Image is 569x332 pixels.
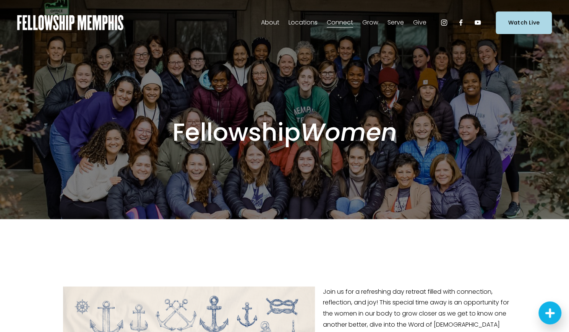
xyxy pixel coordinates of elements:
span: About [261,17,279,28]
a: folder dropdown [387,16,404,29]
a: YouTube [474,19,481,26]
a: folder dropdown [289,16,318,29]
a: folder dropdown [261,16,279,29]
a: Instagram [440,19,448,26]
span: Connect [327,17,353,28]
a: folder dropdown [413,16,426,29]
a: folder dropdown [327,16,353,29]
h1: Fellowship [113,117,457,148]
a: Facebook [457,19,465,26]
a: folder dropdown [362,16,378,29]
span: Grow [362,17,378,28]
span: Give [413,17,426,28]
img: Fellowship Memphis [17,15,124,30]
span: Locations [289,17,318,28]
span: Serve [387,17,404,28]
em: Women [300,115,397,149]
a: Watch Live [496,11,552,34]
